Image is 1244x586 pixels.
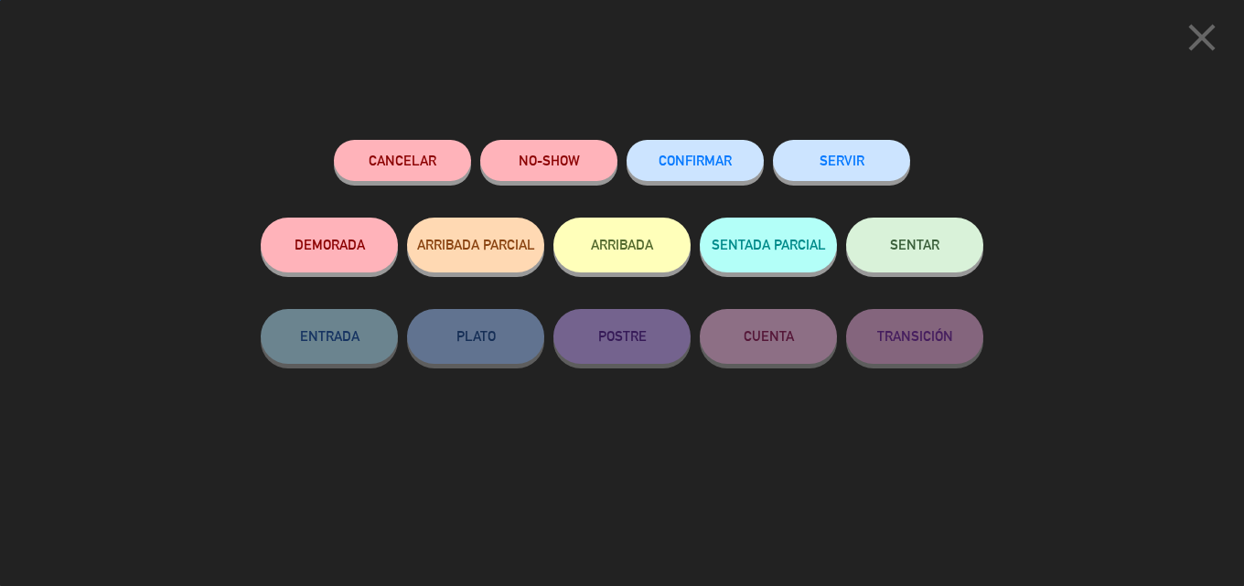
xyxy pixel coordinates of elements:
[553,309,691,364] button: POSTRE
[407,218,544,272] button: ARRIBADA PARCIAL
[480,140,617,181] button: NO-SHOW
[846,218,983,272] button: SENTAR
[700,218,837,272] button: SENTADA PARCIAL
[846,309,983,364] button: TRANSICIÓN
[627,140,764,181] button: CONFIRMAR
[261,309,398,364] button: ENTRADA
[659,153,732,168] span: CONFIRMAR
[417,237,535,252] span: ARRIBADA PARCIAL
[700,309,837,364] button: CUENTA
[334,140,471,181] button: Cancelar
[1174,14,1230,68] button: close
[407,309,544,364] button: PLATO
[890,237,939,252] span: SENTAR
[261,218,398,272] button: DEMORADA
[553,218,691,272] button: ARRIBADA
[773,140,910,181] button: SERVIR
[1179,15,1225,60] i: close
